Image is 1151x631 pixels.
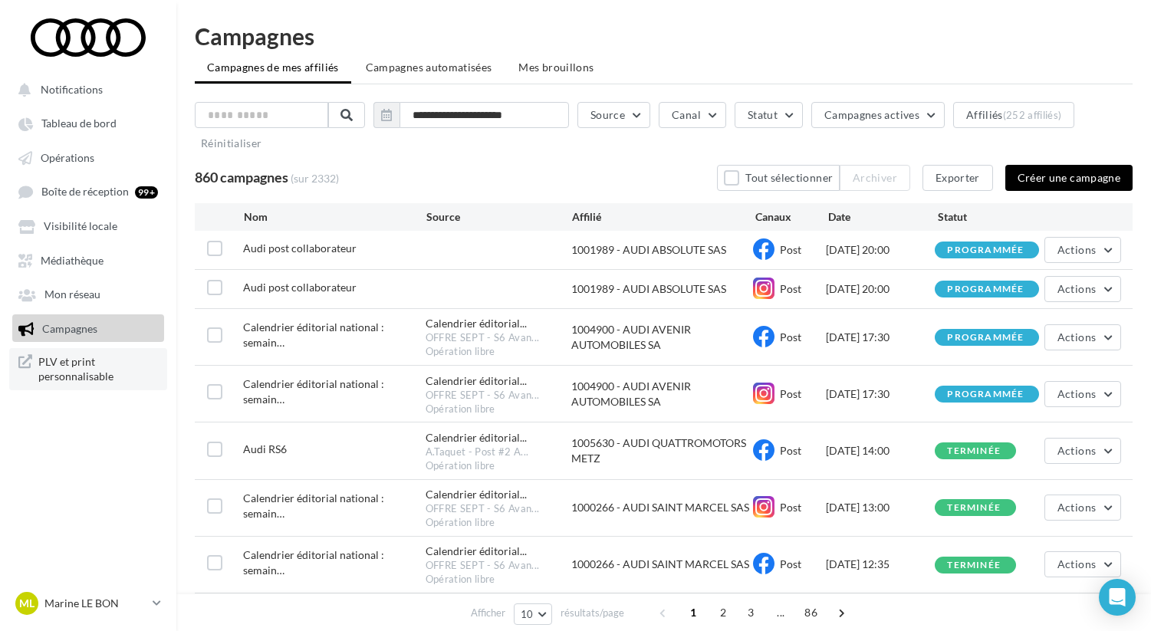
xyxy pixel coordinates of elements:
span: PLV et print personnalisable [38,354,158,384]
div: Opération libre [426,459,571,473]
div: programmée [947,333,1024,343]
span: Post [780,243,801,256]
div: 1000266 - AUDI SAINT MARCEL SAS [571,500,753,515]
span: Calendrier éditorial national : semaine du 08.09 au 14.09 [243,491,384,520]
span: Calendrier éditorial... [426,430,527,445]
button: Exporter [922,165,993,191]
div: 1001989 - AUDI ABSOLUTE SAS [571,242,753,258]
div: Opération libre [426,403,571,416]
div: Statut [938,209,1047,225]
button: Actions [1044,495,1121,521]
div: [DATE] 20:00 [826,281,935,297]
a: Opérations [9,143,167,171]
span: Campagnes [42,322,97,335]
div: [DATE] 12:35 [826,557,935,572]
button: Actions [1044,237,1121,263]
button: Affiliés(252 affiliés) [953,102,1074,128]
span: OFFRE SEPT - S6 Avan... [426,331,539,345]
div: [DATE] 20:00 [826,242,935,258]
div: Open Intercom Messenger [1099,579,1136,616]
span: A.Taquet - Post #2 A... [426,445,528,459]
a: Boîte de réception 99+ [9,177,167,205]
span: 860 campagnes [195,169,288,186]
span: Campagnes automatisées [366,61,492,74]
div: Opération libre [426,516,571,530]
span: OFFRE SEPT - S6 Avan... [426,502,539,516]
p: Marine LE BON [44,596,146,611]
span: Actions [1057,387,1096,400]
button: Actions [1044,551,1121,577]
div: Nom [244,209,426,225]
button: Créer une campagne [1005,165,1133,191]
div: 99+ [135,186,158,199]
span: Actions [1057,444,1096,457]
a: Visibilité locale [9,212,167,239]
span: Boîte de réception [41,186,129,199]
span: Post [780,387,801,400]
button: Statut [735,102,803,128]
span: (sur 2332) [291,172,339,185]
span: Audi post collaborateur [243,281,357,294]
a: ML Marine LE BON [12,589,164,618]
a: PLV et print personnalisable [9,348,167,390]
span: Tableau de bord [41,117,117,130]
div: 1000266 - AUDI SAINT MARCEL SAS [571,557,753,572]
span: Mes brouillons [518,61,594,74]
div: [DATE] 13:00 [826,500,935,515]
span: Post [780,330,801,343]
span: Opérations [41,151,94,164]
div: programmée [947,245,1024,255]
div: [DATE] 17:30 [826,386,935,402]
span: Calendrier éditorial national : semaine du 08.09 au 14.09 [243,320,384,349]
span: Actions [1057,282,1096,295]
a: Tableau de bord [9,109,167,136]
span: Actions [1057,243,1096,256]
span: ... [768,600,793,625]
span: Calendrier éditorial... [426,544,527,559]
span: Calendrier éditorial... [426,373,527,389]
span: OFFRE SEPT - S6 Avan... [426,389,539,403]
span: Actions [1057,501,1096,514]
h1: Campagnes [195,25,1133,48]
span: 10 [521,608,534,620]
span: Calendrier éditorial national : semaine du 08.09 au 14.09 [243,548,384,577]
span: Calendrier éditorial... [426,316,527,331]
span: Post [780,282,801,295]
button: Archiver [840,165,910,191]
a: Mon réseau [9,280,167,307]
span: OFFRE SEPT - S6 Avan... [426,559,539,573]
span: Audi post collaborateur [243,242,357,255]
div: 1001989 - AUDI ABSOLUTE SAS [571,281,753,297]
div: terminée [947,560,1001,570]
button: Actions [1044,276,1121,302]
button: Tout sélectionner [717,165,840,191]
a: Campagnes [9,314,167,342]
div: Opération libre [426,345,571,359]
button: 10 [514,603,553,625]
span: Afficher [471,606,505,620]
button: Réinitialiser [195,134,268,153]
span: Post [780,557,801,570]
div: Source [426,209,573,225]
div: terminée [947,503,1001,513]
span: Post [780,501,801,514]
button: Campagnes actives [811,102,945,128]
div: Canaux [755,209,828,225]
div: (252 affiliés) [1003,109,1062,121]
div: 1004900 - AUDI AVENIR AUTOMOBILES SA [571,322,753,353]
span: Calendrier éditorial national : semaine du 08.09 au 14.09 [243,377,384,406]
span: 2 [711,600,735,625]
button: Actions [1044,438,1121,464]
div: 1005630 - AUDI QUATTROMOTORS METZ [571,435,753,466]
span: Audi RS6 [243,442,287,455]
button: Source [577,102,650,128]
button: Actions [1044,381,1121,407]
div: programmée [947,389,1024,399]
span: Post [780,444,801,457]
span: Actions [1057,557,1096,570]
span: 1 [681,600,705,625]
span: résultats/page [561,606,624,620]
div: Date [828,209,938,225]
div: terminée [947,446,1001,456]
span: 3 [738,600,763,625]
